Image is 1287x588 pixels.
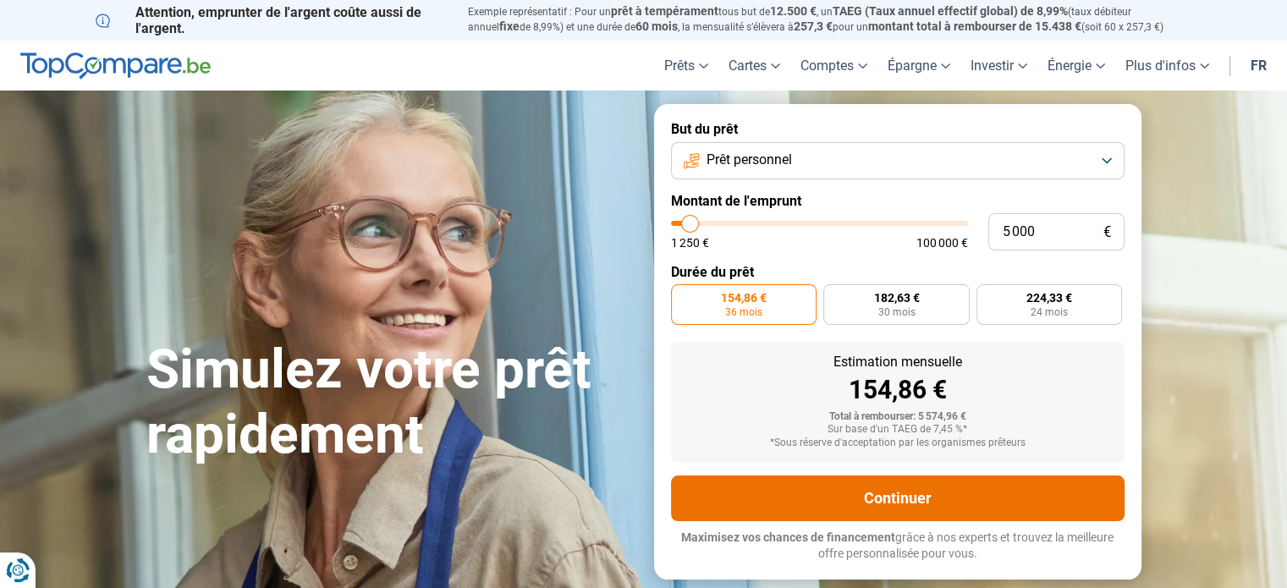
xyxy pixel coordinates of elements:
a: Cartes [718,41,790,91]
h1: Simulez votre prêt rapidement [146,338,634,468]
span: 154,86 € [721,292,767,304]
label: But du prêt [671,121,1125,137]
a: Énergie [1037,41,1115,91]
img: TopCompare [20,52,211,80]
span: Prêt personnel [707,151,792,169]
span: 24 mois [1031,307,1068,317]
span: 182,63 € [873,292,919,304]
span: fixe [499,19,520,33]
span: 30 mois [877,307,915,317]
a: Prêts [654,41,718,91]
span: 224,33 € [1026,292,1072,304]
a: Plus d'infos [1115,41,1219,91]
div: Sur base d'un TAEG de 7,45 %* [685,424,1111,436]
span: 100 000 € [916,237,968,249]
a: Investir [960,41,1037,91]
span: montant total à rembourser de 15.438 € [868,19,1081,33]
span: € [1103,225,1111,239]
span: 60 mois [635,19,678,33]
div: 154,86 € [685,377,1111,403]
button: Prêt personnel [671,142,1125,179]
span: prêt à tempérament [611,4,718,18]
a: Épargne [877,41,960,91]
span: Maximisez vos chances de financement [681,530,895,544]
button: Continuer [671,475,1125,521]
p: Exemple représentatif : Pour un tous but de , un (taux débiteur annuel de 8,99%) et une durée de ... [468,4,1192,35]
span: TAEG (Taux annuel effectif global) de 8,99% [833,4,1068,18]
p: Attention, emprunter de l'argent coûte aussi de l'argent. [96,4,448,36]
span: 12.500 € [770,4,817,18]
span: 257,3 € [794,19,833,33]
label: Montant de l'emprunt [671,193,1125,209]
a: fr [1240,41,1277,91]
span: 1 250 € [671,237,709,249]
a: Comptes [790,41,877,91]
p: grâce à nos experts et trouvez la meilleure offre personnalisée pour vous. [671,530,1125,563]
div: Estimation mensuelle [685,355,1111,369]
div: Total à rembourser: 5 574,96 € [685,411,1111,423]
span: 36 mois [725,307,762,317]
div: *Sous réserve d'acceptation par les organismes prêteurs [685,437,1111,449]
label: Durée du prêt [671,264,1125,280]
